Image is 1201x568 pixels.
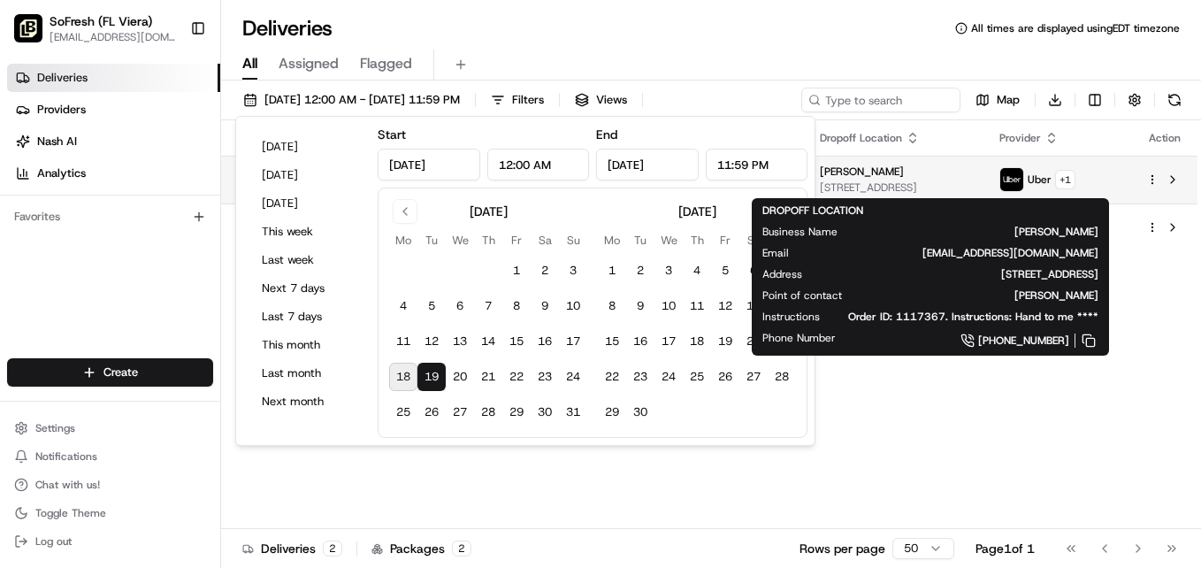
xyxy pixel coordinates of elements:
[968,88,1028,112] button: Map
[683,327,711,356] button: 18
[762,310,820,324] span: Instructions
[768,363,796,391] button: 28
[254,191,360,216] button: [DATE]
[35,534,72,549] span: Log out
[739,327,768,356] button: 20
[371,540,471,557] div: Packages
[7,96,220,124] a: Providers
[864,331,1098,350] a: [PHONE_NUMBER]
[830,267,1098,281] span: [STREET_ADDRESS]
[739,231,768,249] th: Saturday
[18,71,322,99] p: Welcome 👋
[531,398,559,426] button: 30
[711,363,739,391] button: 26
[762,267,802,281] span: Address
[142,249,291,281] a: 💻API Documentation
[35,421,75,435] span: Settings
[596,149,699,180] input: Date
[866,225,1098,239] span: [PERSON_NAME]
[531,292,559,320] button: 9
[474,231,502,249] th: Thursday
[389,327,417,356] button: 11
[417,398,446,426] button: 26
[626,398,654,426] button: 30
[18,169,50,201] img: 1736555255976-a54dd68f-1ca7-489b-9aae-adbdc363a1c4
[37,165,86,181] span: Analytics
[417,231,446,249] th: Tuesday
[393,199,417,224] button: Go to previous month
[598,363,626,391] button: 22
[654,363,683,391] button: 24
[502,398,531,426] button: 29
[683,257,711,285] button: 4
[7,203,213,231] div: Favorites
[559,363,587,391] button: 24
[559,292,587,320] button: 10
[452,541,471,556] div: 2
[502,327,531,356] button: 15
[559,231,587,249] th: Sunday
[7,501,213,526] button: Toggle Theme
[254,361,360,386] button: Last month
[739,363,768,391] button: 27
[678,203,716,220] div: [DATE]
[125,299,214,313] a: Powered byPylon
[35,257,135,274] span: Knowledge Base
[848,310,1098,324] span: Order ID: 1117367. Instructions: Hand to me ****
[762,225,838,239] span: Business Name
[46,114,292,133] input: Clear
[360,53,412,74] span: Flagged
[559,257,587,285] button: 3
[254,333,360,357] button: This month
[762,331,836,345] span: Phone Number
[598,292,626,320] button: 8
[378,127,406,142] label: Start
[7,416,213,441] button: Settings
[626,292,654,320] button: 9
[254,248,360,272] button: Last week
[18,18,53,53] img: Nash
[626,327,654,356] button: 16
[235,88,468,112] button: [DATE] 12:00 AM - [DATE] 11:59 PM
[389,231,417,249] th: Monday
[596,92,627,108] span: Views
[7,7,183,50] button: SoFresh (FL Viera)SoFresh (FL Viera)[EMAIL_ADDRESS][DOMAIN_NAME]
[654,231,683,249] th: Wednesday
[7,127,220,156] a: Nash AI
[999,131,1041,145] span: Provider
[654,257,683,285] button: 3
[739,292,768,320] button: 13
[512,92,544,108] span: Filters
[242,14,333,42] h1: Deliveries
[598,231,626,249] th: Monday
[762,246,789,260] span: Email
[559,327,587,356] button: 17
[474,363,502,391] button: 21
[502,231,531,249] th: Friday
[598,398,626,426] button: 29
[474,292,502,320] button: 7
[654,292,683,320] button: 10
[254,389,360,414] button: Next month
[279,53,339,74] span: Assigned
[242,53,257,74] span: All
[711,327,739,356] button: 19
[1146,131,1183,145] div: Action
[50,12,152,30] button: SoFresh (FL Viera)
[254,276,360,301] button: Next 7 days
[7,64,220,92] a: Deliveries
[35,506,106,520] span: Toggle Theme
[626,363,654,391] button: 23
[711,292,739,320] button: 12
[559,398,587,426] button: 31
[483,88,552,112] button: Filters
[37,102,86,118] span: Providers
[254,219,360,244] button: This week
[817,246,1098,260] span: [EMAIL_ADDRESS][DOMAIN_NAME]
[474,398,502,426] button: 28
[7,358,213,387] button: Create
[35,478,100,492] span: Chat with us!
[654,327,683,356] button: 17
[820,165,904,179] span: [PERSON_NAME]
